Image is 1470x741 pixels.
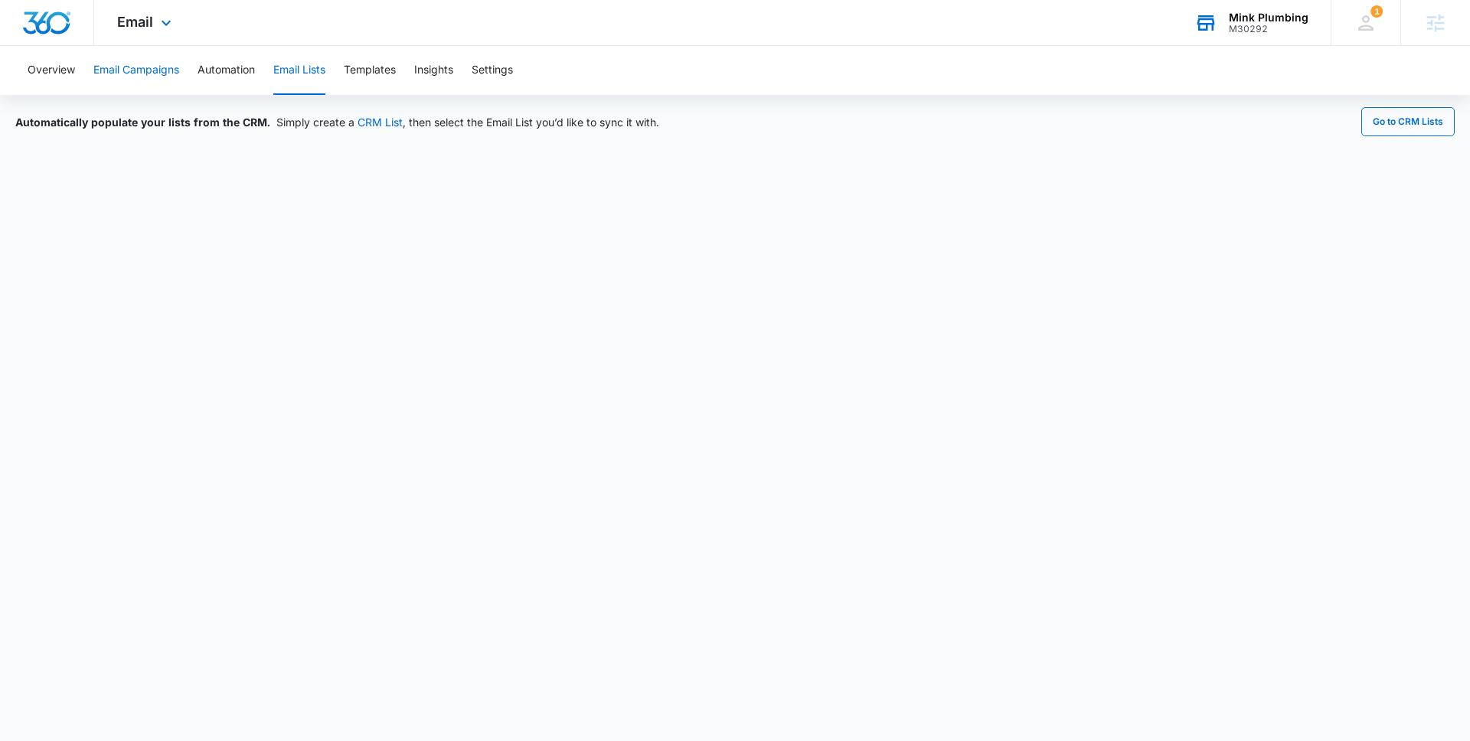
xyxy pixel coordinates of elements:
div: account id [1229,24,1308,34]
div: account name [1229,11,1308,24]
span: 1 [1370,5,1383,18]
button: Email Lists [273,46,325,95]
div: notifications count [1370,5,1383,18]
button: Automation [198,46,255,95]
button: Overview [28,46,75,95]
button: Insights [414,46,453,95]
span: Automatically populate your lists from the CRM. [15,116,270,129]
button: Email Campaigns [93,46,179,95]
button: Settings [472,46,513,95]
a: CRM List [358,116,403,129]
button: Go to CRM Lists [1361,107,1455,136]
button: Templates [344,46,396,95]
span: Email [117,14,153,30]
div: Simply create a , then select the Email List you’d like to sync it with. [15,114,659,130]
